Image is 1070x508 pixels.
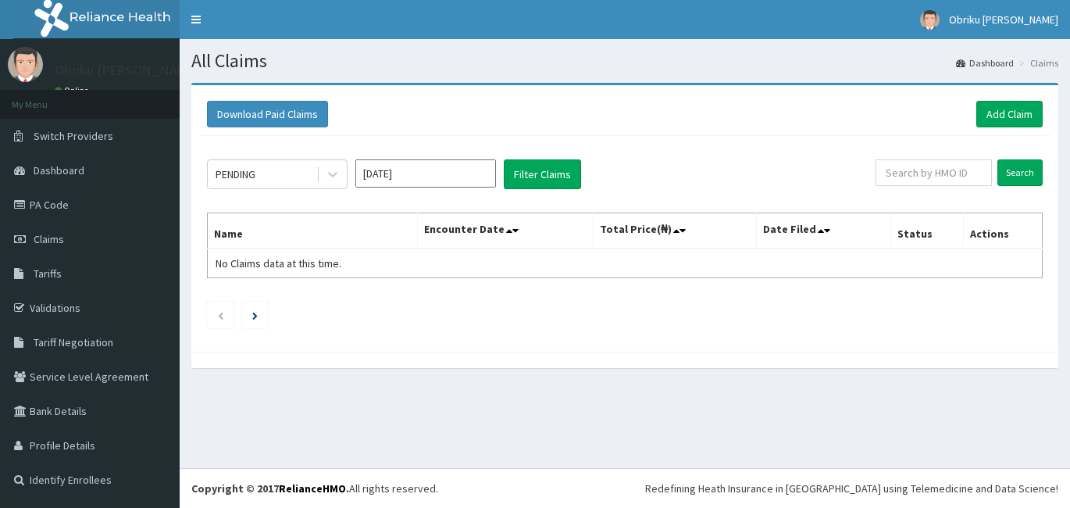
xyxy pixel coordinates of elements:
input: Search by HMO ID [876,159,992,186]
a: Next page [252,308,258,322]
button: Filter Claims [504,159,581,189]
a: Add Claim [976,101,1043,127]
span: Claims [34,232,64,246]
div: Redefining Heath Insurance in [GEOGRAPHIC_DATA] using Telemedicine and Data Science! [645,481,1058,496]
a: Dashboard [956,56,1014,70]
a: Online [55,85,92,96]
span: Switch Providers [34,129,113,143]
span: No Claims data at this time. [216,256,341,270]
th: Encounter Date [418,213,594,249]
a: RelianceHMO [279,481,346,495]
a: Previous page [217,308,224,322]
strong: Copyright © 2017 . [191,481,349,495]
th: Name [208,213,418,249]
img: User Image [8,47,43,82]
th: Date Filed [756,213,891,249]
span: Obriku [PERSON_NAME] [949,13,1058,27]
th: Total Price(₦) [594,213,757,249]
span: Dashboard [34,163,84,177]
img: User Image [920,10,940,30]
input: Search [997,159,1043,186]
input: Select Month and Year [355,159,496,188]
h1: All Claims [191,51,1058,71]
span: Tariffs [34,267,62,281]
div: PENDING [216,166,255,182]
button: Download Paid Claims [207,101,328,127]
span: Tariff Negotiation [34,335,113,349]
th: Status [891,213,964,249]
li: Claims [1015,56,1058,70]
footer: All rights reserved. [180,468,1070,508]
th: Actions [964,213,1043,249]
p: Obriku [PERSON_NAME] [55,63,199,77]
